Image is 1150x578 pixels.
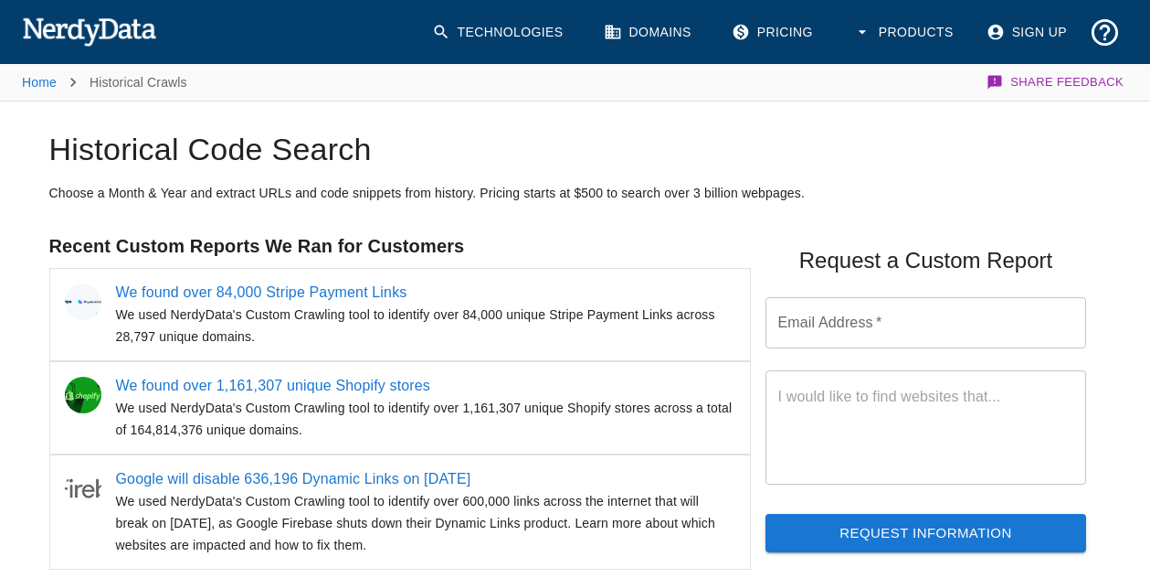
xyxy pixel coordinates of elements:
div: Message [765,370,1087,485]
a: Domains [593,9,706,56]
button: Request Information [765,514,1087,552]
span: We found over 84,000 Stripe Payment Links [116,282,735,304]
a: Sign Up [976,9,1081,56]
img: We found over 84,000 Stripe Payment Links [65,284,101,320]
h6: Choose a Month & Year and extract URLs and code snippets from history. Pricing starts at $500 to ... [49,184,1102,202]
span: We used NerdyData's Custom Crawling tool to identify over 84,000 unique Stripe Payment Links acro... [116,307,715,344]
img: Google will disable 636,196 Dynamic Links on August 25th [65,470,101,507]
span: We used NerdyData's Custom Crawling tool to identify over 1,161,307 unique Shopify stores across ... [116,401,733,437]
a: We found over 1,161,307 unique Shopify storesWe found over 1,161,307 unique Shopify storesWe used... [49,361,751,455]
nav: breadcrumb [22,64,187,101]
a: Home [22,75,57,90]
a: Google will disable 636,196 Dynamic Links on August 25thGoogle will disable 636,196 Dynamic Links... [49,455,751,570]
img: We found over 1,161,307 unique Shopify stores [65,377,101,413]
img: NerdyData.com [22,13,156,49]
button: Share Feedback [984,64,1128,101]
span: Recent Custom Reports We Ran for Customers [49,236,465,256]
p: Historical Crawls [90,73,187,91]
button: Support and Documentation [1081,9,1128,56]
a: We found over 84,000 Stripe Payment LinksWe found over 84,000 Stripe Payment LinksWe used NerdyDa... [49,268,751,361]
a: Technologies [421,9,578,56]
h1: Request a Custom Report [799,246,1052,275]
span: We used NerdyData's Custom Crawling tool to identify over 600,000 links across the internet that ... [116,494,715,552]
h1: Historical Code Search [49,131,1102,169]
a: Pricing [721,9,828,56]
span: Google will disable 636,196 Dynamic Links on [DATE] [116,468,735,490]
button: Products [842,9,968,56]
span: We found over 1,161,307 unique Shopify stores [116,375,735,397]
